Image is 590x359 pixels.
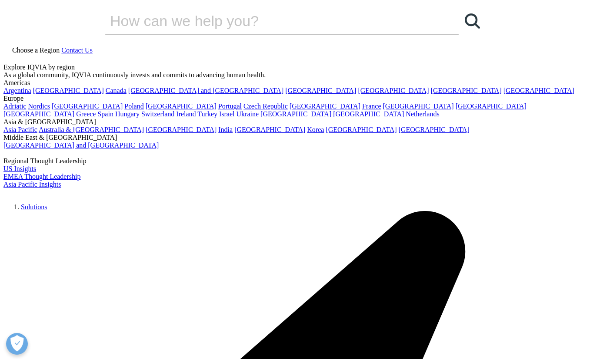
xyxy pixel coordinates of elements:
a: [GEOGRAPHIC_DATA] [431,87,502,94]
div: As a global community, IQVIA continuously invests and commits to advancing human health. [3,71,587,79]
a: [GEOGRAPHIC_DATA] [33,87,104,94]
a: Ireland [176,110,196,118]
div: Explore IQVIA by region [3,63,587,71]
a: Asia Pacific Insights [3,181,61,188]
a: [GEOGRAPHIC_DATA] [358,87,429,94]
a: Israel [219,110,235,118]
a: [GEOGRAPHIC_DATA] [285,87,356,94]
div: Asia & [GEOGRAPHIC_DATA] [3,118,587,126]
a: US Insights [3,165,36,172]
button: Open Preferences [6,333,28,355]
a: [GEOGRAPHIC_DATA] [290,102,360,110]
a: Greece [76,110,96,118]
a: [GEOGRAPHIC_DATA] [260,110,331,118]
a: Turkey [197,110,217,118]
a: Contact Us [61,46,93,54]
a: [GEOGRAPHIC_DATA] [3,110,74,118]
a: EMEA Thought Leadership [3,173,80,180]
a: Argentina [3,87,31,94]
a: [GEOGRAPHIC_DATA] [146,102,217,110]
div: Europe [3,95,587,102]
a: Spain [97,110,113,118]
a: France [362,102,381,110]
a: Portugal [218,102,242,110]
a: Hungary [115,110,140,118]
div: Regional Thought Leadership [3,157,587,165]
a: [GEOGRAPHIC_DATA] [456,102,527,110]
a: Australia & [GEOGRAPHIC_DATA] [39,126,144,133]
a: [GEOGRAPHIC_DATA] [52,102,123,110]
a: Asia Pacific [3,126,37,133]
a: [GEOGRAPHIC_DATA] [146,126,217,133]
a: Nordics [28,102,50,110]
div: Middle East & [GEOGRAPHIC_DATA] [3,134,587,142]
a: India [218,126,233,133]
svg: Search [465,13,480,29]
a: [GEOGRAPHIC_DATA] [234,126,305,133]
input: Search [105,8,434,34]
a: [GEOGRAPHIC_DATA] [333,110,404,118]
a: Adriatic [3,102,26,110]
a: Czech Republic [243,102,288,110]
div: Americas [3,79,587,87]
a: Ukraine [237,110,259,118]
span: Choose a Region [12,46,60,54]
a: Switzerland [141,110,174,118]
a: Search [459,8,485,34]
a: Poland [124,102,143,110]
a: [GEOGRAPHIC_DATA] and [GEOGRAPHIC_DATA] [3,142,159,149]
a: Netherlands [406,110,439,118]
a: [GEOGRAPHIC_DATA] [326,126,397,133]
a: [GEOGRAPHIC_DATA] [503,87,574,94]
a: [GEOGRAPHIC_DATA] and [GEOGRAPHIC_DATA] [128,87,283,94]
a: Canada [106,87,127,94]
a: Solutions [21,203,47,211]
a: Korea [307,126,324,133]
a: [GEOGRAPHIC_DATA] [383,102,454,110]
a: [GEOGRAPHIC_DATA] [399,126,470,133]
